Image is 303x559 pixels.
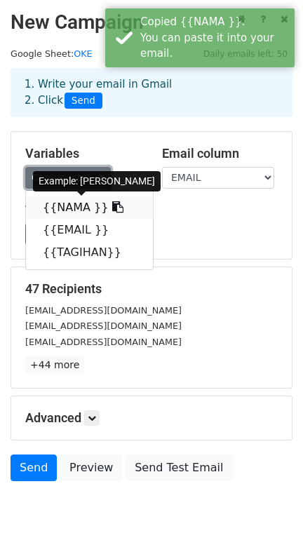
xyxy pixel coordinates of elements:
a: +44 more [25,356,84,374]
h5: Variables [25,146,141,161]
small: [EMAIL_ADDRESS][DOMAIN_NAME] [25,337,182,347]
a: Send Test Email [126,454,232,481]
span: Send [65,93,102,109]
a: {{NAMA }} [26,196,153,219]
a: {{TAGIHAN}} [26,241,153,264]
iframe: Chat Widget [233,492,303,559]
a: Copy/paste... [25,167,111,189]
h5: Email column [162,146,278,161]
small: Google Sheet: [11,48,93,59]
h2: New Campaign [11,11,292,34]
a: Preview [60,454,122,481]
h5: Advanced [25,410,278,426]
small: [EMAIL_ADDRESS][DOMAIN_NAME] [25,321,182,331]
div: Copied {{NAMA }}. You can paste it into your email. [140,14,289,62]
div: Example: [PERSON_NAME] [33,171,161,191]
a: Send [11,454,57,481]
a: OKE [74,48,92,59]
a: {{EMAIL }} [26,219,153,241]
small: [EMAIL_ADDRESS][DOMAIN_NAME] [25,305,182,316]
h5: 47 Recipients [25,281,278,297]
div: 1. Write your email in Gmail 2. Click [14,76,289,109]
